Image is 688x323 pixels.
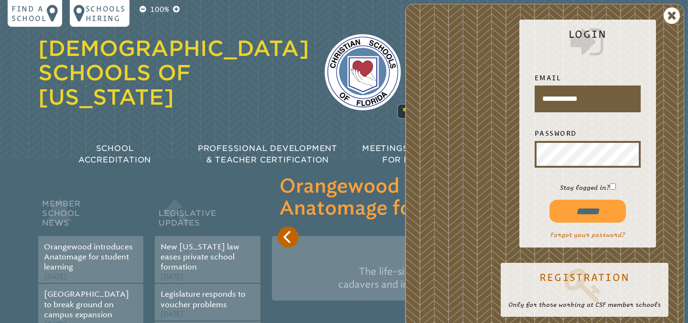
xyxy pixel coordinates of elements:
button: Previous [278,226,299,248]
a: Legislature responds to voucher problems [161,290,246,309]
img: csf-logo-web-colors.png [324,34,401,110]
p: 100% [148,4,171,15]
h2: Member School News [38,197,143,236]
label: Password [535,128,641,139]
span: [DATE] [161,273,183,281]
a: Orangewood introduces Anatomage for student learning [44,242,133,272]
span: School Accreditation [78,144,151,164]
h2: Login [527,28,648,61]
span: Professional Development & Teacher Certification [198,144,337,164]
span: Meetings & Workshops for Educators [362,144,479,164]
a: New [US_STATE] law eases private school formation [161,242,239,272]
span: [DATE] [44,273,66,281]
a: [GEOGRAPHIC_DATA] to break ground on campus expansion [44,290,129,319]
p: Schools Hiring [86,4,126,23]
h2: Legislative Updates [155,197,260,236]
span: [DATE] [161,310,183,318]
a: [DEMOGRAPHIC_DATA] Schools of [US_STATE] [38,36,309,109]
p: Stay logged in? [527,183,648,192]
p: Find a school [11,4,47,23]
h3: Orangewood introduces Anatomage for student learning [279,176,642,220]
a: Registration [508,266,661,304]
p: Only for those working at CSF member schools [508,300,661,309]
p: The life-size platform lets students interact with digital human cadavers and integrated medical ... [281,261,640,295]
label: Email [535,72,641,84]
a: Forgot your password? [550,231,625,238]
